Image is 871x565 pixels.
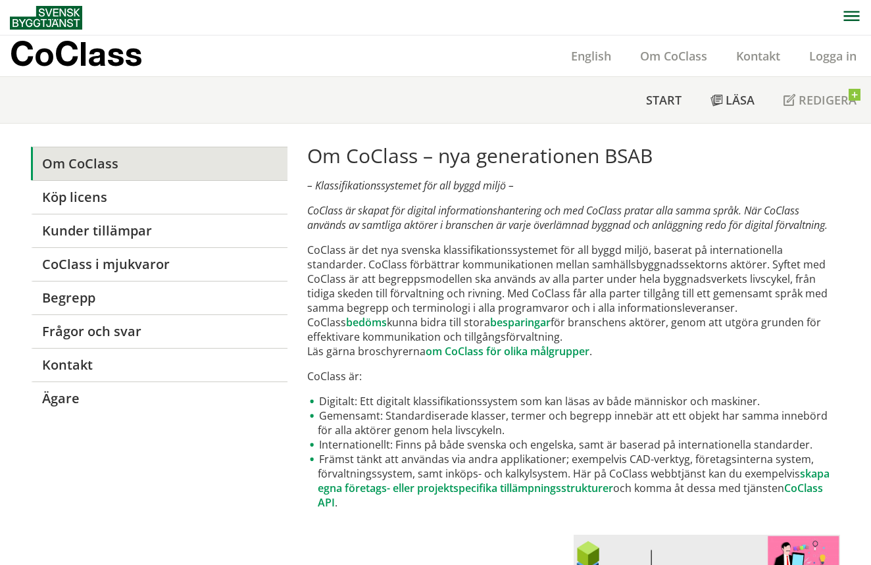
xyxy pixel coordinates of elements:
[307,369,839,383] p: CoClass är:
[795,48,871,64] a: Logga in
[318,466,830,495] a: skapa egna företags- eller projektspecifika tillämpningsstrukturer
[10,36,170,76] a: CoClass
[626,48,722,64] a: Om CoClass
[726,92,755,108] span: Läsa
[31,147,287,180] a: Om CoClass
[31,314,287,348] a: Frågor och svar
[346,315,387,330] a: bedöms
[307,394,839,408] li: Digitalt: Ett digitalt klassifikationssystem som kan läsas av både människor och maskiner.
[490,315,551,330] a: besparingar
[307,408,839,437] li: Gemensamt: Standardiserade klasser, termer och begrepp innebär att ett objekt har samma innebörd ...
[722,48,795,64] a: Kontakt
[307,203,828,232] em: CoClass är skapat för digital informationshantering och med CoClass pratar alla samma språk. När ...
[10,6,82,30] img: Svensk Byggtjänst
[307,144,839,168] h1: Om CoClass – nya generationen BSAB
[426,344,589,358] a: om CoClass för olika målgrupper
[632,77,696,123] a: Start
[318,481,823,510] a: CoClass API
[31,180,287,214] a: Köp licens
[307,243,839,358] p: CoClass är det nya svenska klassifikationssystemet för all byggd miljö, baserat på internationell...
[31,381,287,415] a: Ägare
[31,348,287,381] a: Kontakt
[31,281,287,314] a: Begrepp
[31,214,287,247] a: Kunder tillämpar
[307,437,839,452] li: Internationellt: Finns på både svenska och engelska, samt är baserad på internationella standarder.
[307,452,839,510] li: Främst tänkt att användas via andra applikationer; exempelvis CAD-verktyg, företagsinterna system...
[10,46,142,61] p: CoClass
[646,92,682,108] span: Start
[696,77,769,123] a: Läsa
[307,178,514,193] em: – Klassifikationssystemet för all byggd miljö –
[31,247,287,281] a: CoClass i mjukvaror
[557,48,626,64] a: English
